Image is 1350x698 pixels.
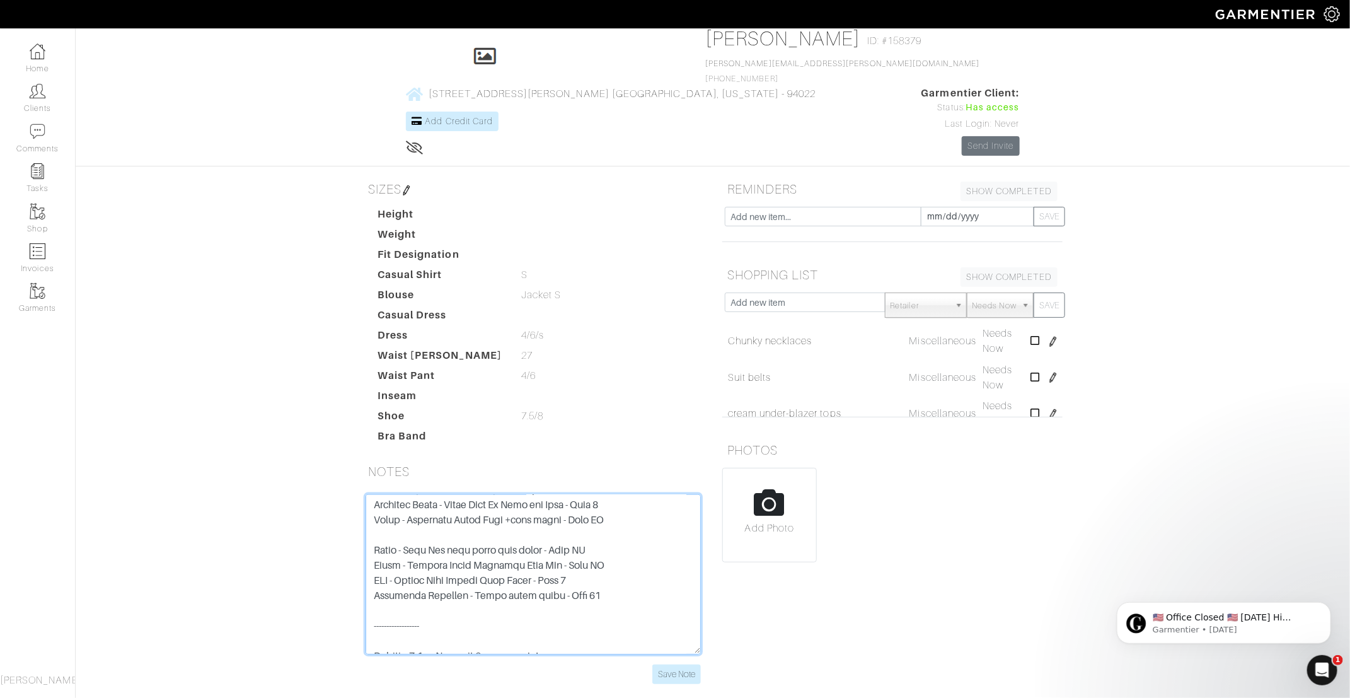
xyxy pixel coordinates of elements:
[368,207,512,227] dt: Height
[1324,6,1340,22] img: gear-icon-white-bd11855cb880d31180b6d7d6211b90ccbf57a29d726f0c71d8c61bd08dd39cc2.png
[705,59,980,83] span: [PHONE_NUMBER]
[983,364,1012,391] span: Needs Now
[725,293,886,312] input: Add new item
[705,59,980,68] a: [PERSON_NAME][EMAIL_ADDRESS][PERSON_NAME][DOMAIN_NAME]
[30,83,45,99] img: clients-icon-6bae9207a08558b7cb47a8932f037763ab4055f8c8b6bfacd5dc20c3e0201464.png
[368,328,512,348] dt: Dress
[1048,337,1058,347] img: pen-cf24a1663064a2ec1b9c1bd2387e9de7a2fa800b781884d57f21acf72779bad2.png
[368,368,512,388] dt: Waist Pant
[722,438,1063,463] h5: PHOTOS
[30,44,45,59] img: dashboard-icon-dbcd8f5a0b271acd01030246c82b418ddd0df26cd7fceb0bd07c9910d44c42f6.png
[30,204,45,219] img: garments-icon-b7da505a4dc4fd61783c78ac3ca0ef83fa9d6f193b1c9dc38574b1d14d53ca28.png
[1333,655,1343,665] span: 1
[1307,655,1337,685] iframe: Intercom live chat
[1048,373,1058,383] img: pen-cf24a1663064a2ec1b9c1bd2387e9de7a2fa800b781884d57f21acf72779bad2.png
[725,207,921,226] input: Add new item...
[722,177,1063,202] h5: REMINDERS
[1209,3,1324,25] img: garmentier-logo-header-white-b43fb05a5012e4ada735d5af1a66efaba907eab6374d6393d1fbf88cb4ef424d.png
[962,136,1020,156] a: Send Invite
[366,494,701,654] textarea: Lor 61.10.90. IPS - Dolo sita con - AD Elits - Doei Tempor Incidi-Utl Etdol - MA Aliquaen Admin -...
[961,267,1058,287] a: SHOW COMPLETED
[909,372,977,383] span: Miscellaneous
[30,243,45,259] img: orders-icon-0abe47150d42831381b5fb84f609e132dff9fe21cb692f30cb5eec754e2cba89.png
[406,86,816,102] a: [STREET_ADDRESS][PERSON_NAME] [GEOGRAPHIC_DATA], [US_STATE] - 94022
[921,101,1020,115] div: Status:
[368,409,512,429] dt: Shoe
[521,267,528,282] span: S
[30,163,45,179] img: reminder-icon-8004d30b9f0a5d33ae49ab947aed9ed385cf756f9e5892f1edd6e32f2345188e.png
[891,293,950,318] span: Retailer
[652,665,701,684] input: Save Note
[30,283,45,299] img: garments-icon-b7da505a4dc4fd61783c78ac3ca0ef83fa9d6f193b1c9dc38574b1d14d53ca28.png
[921,86,1020,101] span: Garmentier Client:
[728,406,843,421] a: cream under-blazer tops,
[429,88,816,100] span: [STREET_ADDRESS][PERSON_NAME] [GEOGRAPHIC_DATA], [US_STATE] - 94022
[425,116,493,126] span: Add Credit Card
[1048,409,1058,419] img: pen-cf24a1663064a2ec1b9c1bd2387e9de7a2fa800b781884d57f21acf72779bad2.png
[363,177,703,202] h5: SIZES
[867,33,922,49] span: ID: #158379
[406,112,499,131] a: Add Credit Card
[521,348,533,363] span: 27
[921,117,1020,131] div: Last Login: Never
[728,370,771,385] a: Suit belts
[966,101,1020,115] span: Has access
[521,288,561,303] span: Jacket S
[1034,293,1065,318] button: SAVE
[368,288,512,308] dt: Blouse
[728,334,812,349] a: Chunky necklaces
[368,348,512,368] dt: Waist [PERSON_NAME]
[363,459,703,484] h5: NOTES
[909,408,977,419] span: Miscellaneous
[722,262,1063,288] h5: SHOPPING LIST
[368,227,512,247] dt: Weight
[401,185,412,195] img: pen-cf24a1663064a2ec1b9c1bd2387e9de7a2fa800b781884d57f21acf72779bad2.png
[368,308,512,328] dt: Casual Dress
[30,124,45,139] img: comment-icon-a0a6a9ef722e966f86d9cbdc48e553b5cf19dbc54f86b18d962a5391bc8f6eb6.png
[972,293,1017,318] span: Needs Now
[521,368,536,383] span: 4/6
[521,409,543,424] span: 7.5/8
[983,400,1012,427] span: Needs Now
[1034,207,1065,226] button: SAVE
[368,388,512,409] dt: Inseam
[909,335,977,347] span: Miscellaneous
[521,328,544,343] span: 4/6/s
[1098,576,1350,664] iframe: Intercom notifications message
[705,27,861,50] a: [PERSON_NAME]
[983,328,1012,354] span: Needs Now
[368,429,512,449] dt: Bra Band
[368,247,512,267] dt: Fit Designation
[961,182,1058,201] a: SHOW COMPLETED
[368,267,512,288] dt: Casual Shirt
